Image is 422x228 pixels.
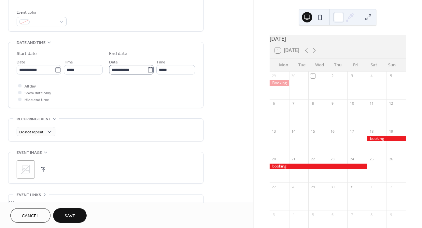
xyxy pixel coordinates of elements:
button: Save [53,208,87,223]
span: Show date only [24,90,51,97]
span: Event links [17,192,41,198]
div: 10 [349,101,354,106]
span: Date and time [17,39,46,46]
div: 16 [330,129,335,134]
div: 11 [369,101,374,106]
div: 17 [349,129,354,134]
div: 20 [272,157,276,162]
div: 7 [291,101,296,106]
div: End date [109,50,127,57]
div: ••• [8,194,203,208]
span: Event image [17,149,42,156]
span: Cancel [22,213,39,220]
div: booking [367,136,406,141]
div: 1 [310,74,315,78]
div: 1 [369,184,374,189]
div: 4 [291,212,296,217]
div: 22 [310,157,315,162]
div: 6 [272,101,276,106]
div: 30 [330,184,335,189]
span: Date [109,59,118,66]
div: 27 [272,184,276,189]
div: 13 [272,129,276,134]
div: Mon [275,59,293,72]
div: Fri [347,59,365,72]
span: Date [17,59,25,66]
span: Save [64,213,75,220]
span: Recurring event [17,116,51,123]
div: 5 [310,212,315,217]
div: 21 [291,157,296,162]
div: 24 [349,157,354,162]
div: Booking [270,80,289,86]
div: 18 [369,129,374,134]
div: Wed [311,59,329,72]
div: 3 [272,212,276,217]
div: 29 [310,184,315,189]
div: 14 [291,129,296,134]
div: 15 [310,129,315,134]
div: Tue [293,59,311,72]
div: [DATE] [270,35,406,43]
div: 4 [369,74,374,78]
div: Event color [17,9,65,16]
span: Hide end time [24,97,49,103]
div: ; [17,160,35,179]
span: All day [24,83,36,90]
div: 31 [349,184,354,189]
div: 7 [349,212,354,217]
div: 6 [330,212,335,217]
div: 2 [330,74,335,78]
div: 9 [388,212,393,217]
div: 2 [388,184,393,189]
span: Time [156,59,165,66]
div: 23 [330,157,335,162]
div: 29 [272,74,276,78]
div: 30 [291,74,296,78]
div: 12 [388,101,393,106]
button: Cancel [10,208,50,223]
span: Time [64,59,73,66]
div: 3 [349,74,354,78]
div: Sat [365,59,383,72]
div: 8 [369,212,374,217]
div: 5 [388,74,393,78]
span: Do not repeat [19,128,44,136]
div: Start date [17,50,37,57]
div: 28 [291,184,296,189]
div: 9 [330,101,335,106]
div: Thu [329,59,347,72]
div: 8 [310,101,315,106]
div: booking [270,164,367,169]
div: 25 [369,157,374,162]
div: Sun [383,59,401,72]
div: 19 [388,129,393,134]
div: 26 [388,157,393,162]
